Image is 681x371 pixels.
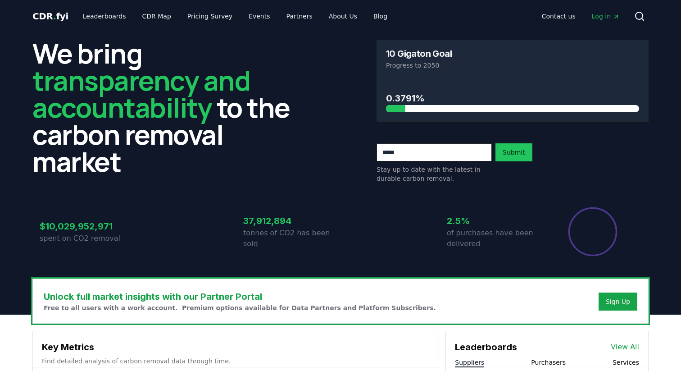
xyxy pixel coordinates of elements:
[386,49,452,58] h3: 10 Gigaton Goal
[32,62,250,126] span: transparency and accountability
[44,290,436,303] h3: Unlock full market insights with our Partner Portal
[567,206,618,257] div: Percentage of sales delivered
[135,8,178,24] a: CDR Map
[447,228,544,249] p: of purchases have been delivered
[585,8,627,24] a: Log in
[279,8,320,24] a: Partners
[53,11,56,22] span: .
[386,92,639,105] h3: 0.3791%
[180,8,240,24] a: Pricing Survey
[44,303,436,312] p: Free to all users with a work account. Premium options available for Data Partners and Platform S...
[76,8,395,24] nav: Main
[42,357,429,366] p: Find detailed analysis of carbon removal data through time.
[32,40,304,175] h2: We bring to the carbon removal market
[535,8,627,24] nav: Main
[241,8,277,24] a: Events
[606,297,630,306] a: Sign Up
[76,8,133,24] a: Leaderboards
[42,340,429,354] h3: Key Metrics
[377,165,492,183] p: Stay up to date with the latest in durable carbon removal.
[243,214,340,228] h3: 37,912,894
[447,214,544,228] h3: 2.5%
[611,342,639,353] a: View All
[599,293,637,311] button: Sign Up
[531,358,566,367] button: Purchasers
[322,8,364,24] a: About Us
[613,358,639,367] button: Services
[40,220,137,233] h3: $10,029,952,971
[495,143,532,161] button: Submit
[366,8,395,24] a: Blog
[455,340,517,354] h3: Leaderboards
[32,10,68,23] a: CDR.fyi
[243,228,340,249] p: tonnes of CO2 has been sold
[32,11,68,22] span: CDR fyi
[386,61,639,70] p: Progress to 2050
[455,358,484,367] button: Suppliers
[40,233,137,244] p: spent on CO2 removal
[535,8,583,24] a: Contact us
[592,12,620,21] span: Log in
